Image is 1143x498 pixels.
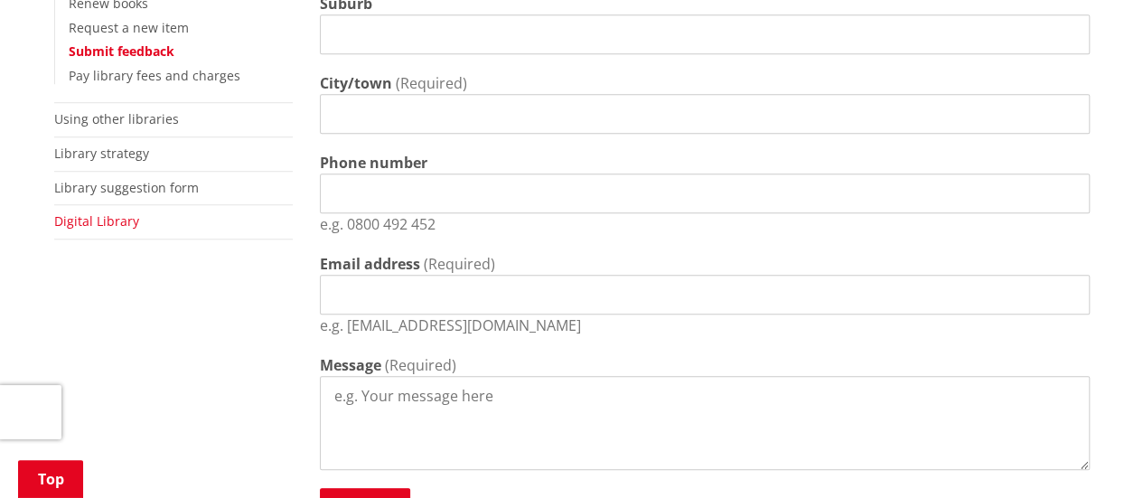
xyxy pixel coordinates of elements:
a: Pay library fees and charges [69,67,240,84]
p: e.g. 0800 492 452 [320,213,1090,235]
label: City/town [320,72,392,94]
span: (Required) [424,254,495,274]
a: Library suggestion form [54,179,199,196]
p: e.g. [EMAIL_ADDRESS][DOMAIN_NAME] [320,315,1090,336]
iframe: Messenger Launcher [1060,422,1125,487]
a: Using other libraries [54,110,179,127]
a: Library strategy [54,145,149,162]
label: Message [320,354,381,376]
a: Top [18,460,83,498]
span: (Required) [396,73,467,93]
a: Submit feedback [69,42,174,60]
span: (Required) [385,355,456,375]
label: Email address [320,253,420,275]
a: Request a new item [69,19,189,36]
a: Digital Library [54,212,139,230]
label: Phone number [320,152,427,174]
